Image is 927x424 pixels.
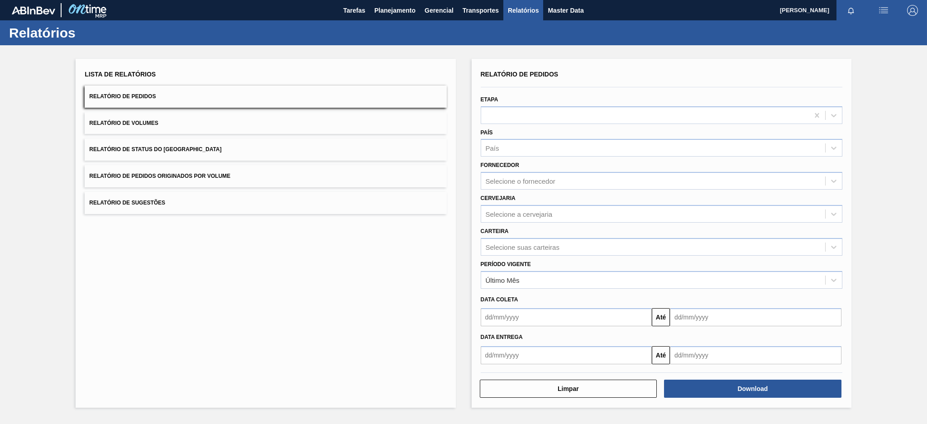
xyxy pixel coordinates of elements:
[878,5,889,16] img: userActions
[463,5,499,16] span: Transportes
[486,210,553,218] div: Selecione a cervejaria
[481,129,493,136] label: País
[89,146,221,152] span: Relatório de Status do [GEOGRAPHIC_DATA]
[670,346,841,364] input: dd/mm/yyyy
[89,173,230,179] span: Relatório de Pedidos Originados por Volume
[85,86,446,108] button: Relatório de Pedidos
[481,334,523,340] span: Data entrega
[836,4,865,17] button: Notificações
[481,195,516,201] label: Cervejaria
[481,346,652,364] input: dd/mm/yyyy
[481,71,559,78] span: Relatório de Pedidos
[481,228,509,234] label: Carteira
[12,6,55,14] img: TNhmsLtSVTkK8tSr43FrP2fwEKptu5GPRR3wAAAABJRU5ErkJggg==
[508,5,539,16] span: Relatórios
[670,308,841,326] input: dd/mm/yyyy
[85,112,446,134] button: Relatório de Volumes
[486,177,555,185] div: Selecione o fornecedor
[481,162,519,168] label: Fornecedor
[480,380,657,398] button: Limpar
[652,346,670,364] button: Até
[907,5,918,16] img: Logout
[85,192,446,214] button: Relatório de Sugestões
[425,5,454,16] span: Gerencial
[481,96,498,103] label: Etapa
[548,5,583,16] span: Master Data
[343,5,365,16] span: Tarefas
[85,138,446,161] button: Relatório de Status do [GEOGRAPHIC_DATA]
[374,5,416,16] span: Planejamento
[486,144,499,152] div: País
[486,276,520,284] div: Último Mês
[89,200,165,206] span: Relatório de Sugestões
[481,296,518,303] span: Data coleta
[9,28,170,38] h1: Relatórios
[85,165,446,187] button: Relatório de Pedidos Originados por Volume
[89,93,156,100] span: Relatório de Pedidos
[652,308,670,326] button: Até
[481,261,531,267] label: Período Vigente
[481,308,652,326] input: dd/mm/yyyy
[89,120,158,126] span: Relatório de Volumes
[486,243,559,251] div: Selecione suas carteiras
[85,71,156,78] span: Lista de Relatórios
[664,380,841,398] button: Download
